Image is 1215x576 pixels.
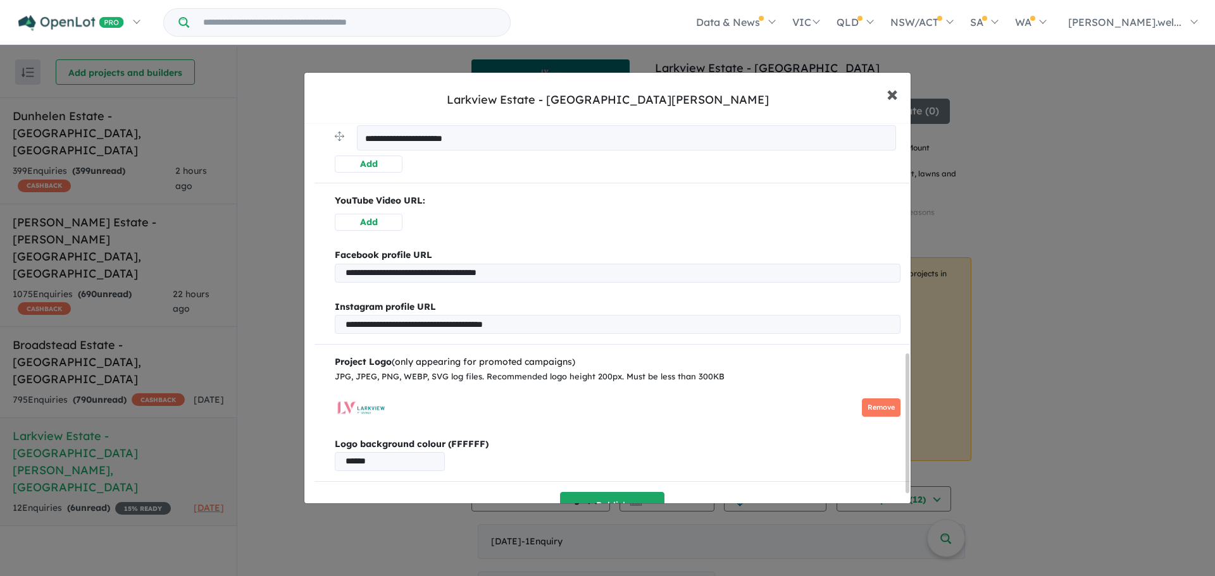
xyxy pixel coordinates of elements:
[18,15,124,31] img: Openlot PRO Logo White
[887,80,898,107] span: ×
[335,249,432,260] b: Facebook profile URL
[447,92,769,108] div: Larkview Estate - [GEOGRAPHIC_DATA][PERSON_NAME]
[335,156,402,173] button: Add
[335,301,436,312] b: Instagram profile URL
[335,355,900,370] div: (only appearing for promoted campaigns)
[560,492,664,519] button: Publish
[335,132,344,141] img: drag.svg
[335,193,900,209] p: YouTube Video URL:
[335,389,386,427] img: Larkview%20Estate%20-%20Mount%20Barker___1758606742.png
[1068,16,1181,28] span: [PERSON_NAME].wel...
[862,398,900,417] button: Remove
[335,437,900,452] b: Logo background colour (FFFFFF)
[335,214,402,231] button: Add
[335,370,900,384] div: JPG, JPEG, PNG, WEBP, SVG log files. Recommended logo height 200px. Must be less than 300KB
[335,356,392,367] b: Project Logo
[192,9,508,36] input: Try estate name, suburb, builder or developer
